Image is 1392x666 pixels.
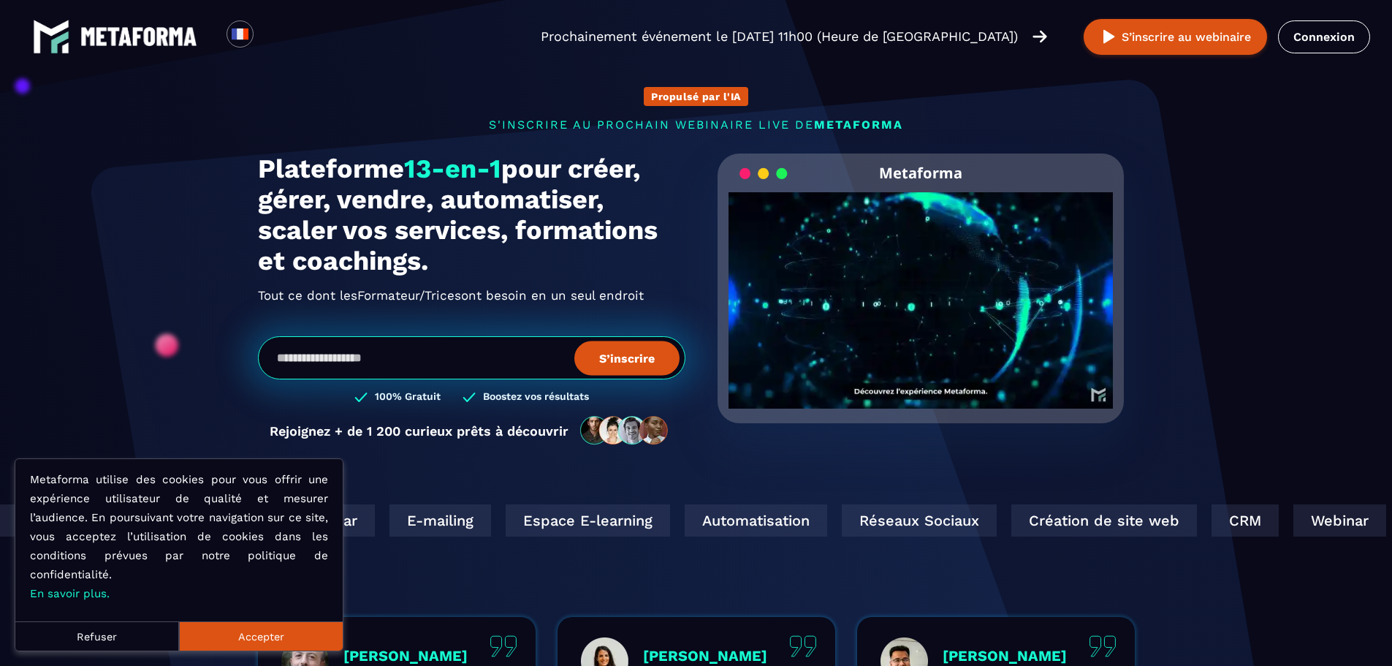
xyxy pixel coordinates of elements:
[80,27,197,46] img: logo
[1100,28,1118,46] img: play
[1210,504,1277,537] div: CRM
[30,587,110,600] a: En savoir plus.
[404,154,501,184] span: 13-en-1
[643,647,767,665] p: [PERSON_NAME]
[574,341,680,375] button: S’inscrire
[258,154,685,276] h1: Plateforme pour créer, gérer, vendre, automatiser, scaler vos services, formations et coachings.
[1089,635,1117,657] img: quote
[254,20,289,53] div: Search for option
[1278,20,1370,53] a: Connexion
[266,28,277,45] input: Search for option
[651,91,741,102] p: Propulsé par l'IA
[463,390,476,404] img: checked
[490,635,517,657] img: quote
[354,390,368,404] img: checked
[1292,504,1385,537] div: Webinar
[357,284,461,307] span: Formateur/Trices
[683,504,826,537] div: Automatisation
[789,635,817,657] img: quote
[258,118,1135,132] p: s'inscrire au prochain webinaire live de
[729,192,1114,385] video: Your browser does not support the video tag.
[739,167,788,181] img: loading
[281,504,373,537] div: Webinar
[483,390,589,404] h3: Boostez vos résultats
[943,647,1067,665] p: [PERSON_NAME]
[343,647,468,665] p: [PERSON_NAME]
[231,25,249,43] img: fr
[179,621,343,651] button: Accepter
[270,423,568,439] p: Rejoignez + de 1 200 curieux prêts à découvrir
[879,154,962,192] h2: Metaforma
[33,18,69,55] img: logo
[1032,29,1047,45] img: arrow-right
[504,504,669,537] div: Espace E-learning
[30,470,328,603] p: Metaforma utilise des cookies pour vous offrir une expérience utilisateur de qualité et mesurer l...
[576,415,674,446] img: community-people
[388,504,490,537] div: E-mailing
[1084,19,1267,55] button: S’inscrire au webinaire
[375,390,441,404] h3: 100% Gratuit
[840,504,995,537] div: Réseaux Sociaux
[541,26,1018,47] p: Prochainement événement le [DATE] 11h00 (Heure de [GEOGRAPHIC_DATA])
[15,621,179,651] button: Refuser
[258,284,685,307] h2: Tout ce dont les ont besoin en un seul endroit
[1010,504,1195,537] div: Création de site web
[814,118,903,132] span: METAFORMA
